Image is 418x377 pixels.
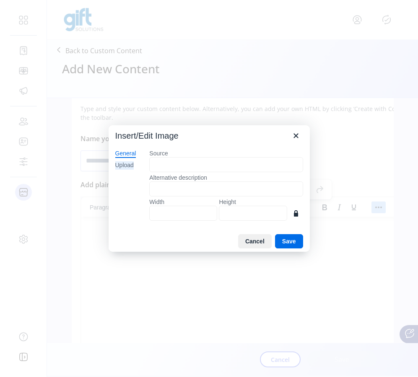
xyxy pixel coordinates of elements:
[289,206,303,220] button: Constrain proportions
[219,198,287,206] label: Height
[238,234,272,248] button: Cancel
[289,129,303,143] button: Close
[149,174,303,181] label: Alternative description
[115,130,179,141] div: Insert/Edit Image
[149,150,303,157] label: Source
[149,198,217,206] label: Width
[115,150,136,158] div: General
[115,161,134,170] div: Upload
[275,234,303,248] button: Save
